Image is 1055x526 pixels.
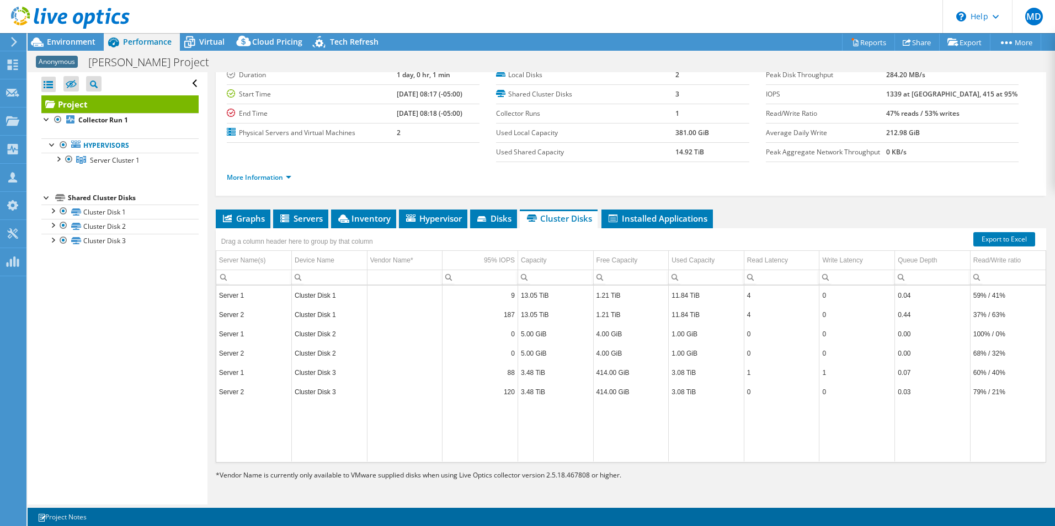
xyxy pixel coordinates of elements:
td: Server Name(s) Column [216,251,292,270]
div: Server Name(s) [219,254,266,267]
h1: [PERSON_NAME] Project [83,56,226,68]
td: Column Server Name(s), Value Server 1 [216,363,292,382]
td: Column Queue Depth, Value 0.04 [895,286,971,305]
td: Used Capacity Column [669,251,744,270]
td: Column Write Latency, Value 0 [819,305,895,324]
a: Export to Excel [973,232,1035,246]
div: Queue Depth [898,254,937,267]
b: 2 [675,70,679,79]
b: 14.92 TiB [675,147,704,157]
td: Column Vendor Name*, Value [367,343,443,363]
td: Column Server Name(s), Value Server 2 [216,305,292,324]
div: Free Capacity [596,254,638,267]
label: End Time [227,108,397,119]
td: Column Read/Write ratio, Value 59% / 41% [970,286,1046,305]
b: 3 [675,89,679,99]
b: 1 [675,109,679,118]
a: Hypervisors [41,138,199,153]
svg: \n [956,12,966,22]
td: Column Capacity, Filter cell [518,270,593,285]
td: Column Read/Write ratio, Value 68% / 32% [970,343,1046,363]
td: Column Device Name, Value Cluster Disk 3 [292,382,367,401]
td: Column 95% IOPS, Value 120 [443,382,518,401]
td: Column Vendor Name*, Value [367,286,443,305]
span: Cluster Disks [525,213,592,224]
span: Environment [47,36,95,47]
td: Vendor Name* Column [367,251,443,270]
label: Start Time [227,89,397,100]
td: Column Queue Depth, Value 0.00 [895,343,971,363]
td: Column 95% IOPS, Value 88 [443,363,518,382]
td: Column Device Name, Value Cluster Disk 2 [292,324,367,343]
label: Physical Servers and Virtual Machines [227,127,397,138]
td: Column Queue Depth, Value 0.07 [895,363,971,382]
div: Drag a column header here to group by that column [219,234,376,249]
td: Write Latency Column [819,251,895,270]
td: Column Server Name(s), Value Server 2 [216,343,292,363]
span: Cloud Pricing [252,36,302,47]
td: Column Server Name(s), Filter cell [216,270,292,285]
b: 2 [397,128,401,137]
a: Collector Run 1 [41,113,199,127]
td: Column Vendor Name*, Filter cell [367,270,443,285]
td: Column Capacity, Value 3.48 TiB [518,382,593,401]
td: Column Queue Depth, Filter cell [895,270,971,285]
td: Column Device Name, Value Cluster Disk 1 [292,305,367,324]
td: 95% IOPS Column [443,251,518,270]
td: Column Device Name, Value Cluster Disk 2 [292,343,367,363]
b: [DATE] 08:18 (-05:00) [397,109,462,118]
a: More [990,34,1041,51]
td: Column Free Capacity, Filter cell [593,270,669,285]
td: Column Queue Depth, Value 0.00 [895,324,971,343]
td: Column Queue Depth, Value 0.44 [895,305,971,324]
td: Capacity Column [518,251,593,270]
div: Vendor Name* [370,254,440,267]
label: IOPS [766,89,887,100]
a: Server Cluster 1 [41,153,199,167]
td: Read Latency Column [744,251,819,270]
span: Hypervisor [404,213,462,224]
span: Vendor Name is currently only available to VMware supplied disks when using Live Optics collector... [220,470,621,480]
td: Column Capacity, Value 5.00 GiB [518,324,593,343]
td: Free Capacity Column [593,251,669,270]
a: Export [939,34,990,51]
td: Column Vendor Name*, Value [367,305,443,324]
td: Column Write Latency, Value 1 [819,363,895,382]
div: Capacity [521,254,547,267]
div: Device Name [295,254,334,267]
td: Column 95% IOPS, Filter cell [443,270,518,285]
td: Column Read Latency, Value 0 [744,343,819,363]
div: Read Latency [747,254,788,267]
td: Column Write Latency, Value 0 [819,343,895,363]
span: Installed Applications [607,213,707,224]
td: Column Read/Write ratio, Filter cell [970,270,1046,285]
span: MD [1025,8,1043,25]
td: Column Read Latency, Value 4 [744,305,819,324]
td: Column Vendor Name*, Value [367,382,443,401]
span: Performance [123,36,172,47]
div: 95% IOPS [484,254,515,267]
span: Disks [476,213,511,224]
b: 1 day, 0 hr, 1 min [397,70,450,79]
td: Column Capacity, Value 13.05 TiB [518,286,593,305]
td: Column Used Capacity, Value 11.84 TiB [669,286,744,305]
td: Column Read Latency, Value 0 [744,324,819,343]
td: Queue Depth Column [895,251,971,270]
span: Inventory [337,213,391,224]
td: Column Queue Depth, Value 0.03 [895,382,971,401]
span: Virtual [199,36,225,47]
div: Data grid [216,228,1046,463]
span: Server Cluster 1 [90,155,140,165]
td: Column Read/Write ratio, Value 100% / 0% [970,324,1046,343]
td: Column 95% IOPS, Value 9 [443,286,518,305]
td: Column Server Name(s), Value Server 2 [216,382,292,401]
label: Used Local Capacity [496,127,675,138]
b: 212.98 GiB [886,128,920,137]
a: Cluster Disk 3 [41,234,199,248]
label: Local Disks [496,69,675,80]
label: Peak Aggregate Network Throughput [766,147,887,158]
label: Collector Runs [496,108,675,119]
a: Project Notes [30,510,94,524]
td: Column Capacity, Value 13.05 TiB [518,305,593,324]
td: Column Device Name, Value Cluster Disk 1 [292,286,367,305]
